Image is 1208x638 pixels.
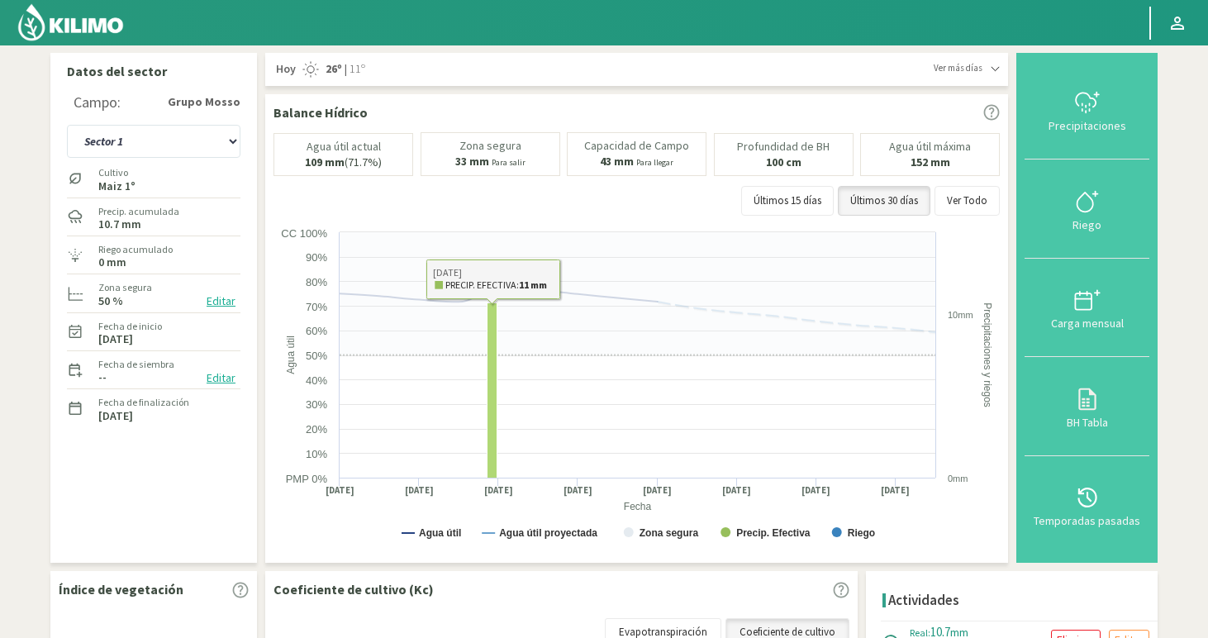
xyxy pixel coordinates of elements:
text: Agua útil proyectada [499,527,597,539]
div: Carga mensual [1030,317,1144,329]
img: Kilimo [17,2,125,42]
label: [DATE] [98,411,133,421]
text: Agua útil [419,527,461,539]
text: 10% [306,448,327,460]
text: Agua útil [285,336,297,374]
text: CC 100% [281,227,327,240]
text: Fecha [624,501,652,512]
label: Fecha de finalización [98,395,189,410]
div: Riego [1030,219,1144,231]
b: 152 mm [911,155,950,169]
button: Editar [202,369,240,388]
label: Maiz 1° [98,181,136,192]
button: Últimos 30 días [838,186,930,216]
text: Zona segura [640,527,699,539]
text: [DATE] [484,484,513,497]
button: Riego [1025,159,1149,258]
b: 100 cm [766,155,801,169]
label: Cultivo [98,165,136,180]
label: Precip. acumulada [98,204,179,219]
text: 90% [306,251,327,264]
text: PMP 0% [286,473,328,485]
text: [DATE] [881,484,910,497]
button: Ver Todo [935,186,1000,216]
strong: Grupo Mosso [168,93,240,111]
div: BH Tabla [1030,417,1144,428]
label: -- [98,372,107,383]
div: Campo: [74,94,121,111]
text: 70% [306,301,327,313]
text: 80% [306,276,327,288]
p: Balance Hídrico [273,102,368,122]
text: 0mm [948,474,968,483]
p: Agua útil máxima [889,140,971,153]
text: 40% [306,374,327,387]
label: Fecha de inicio [98,319,162,334]
span: Ver más días [934,61,982,75]
b: 43 mm [600,154,634,169]
p: Datos del sector [67,61,240,81]
text: [DATE] [405,484,434,497]
button: Temporadas pasadas [1025,456,1149,555]
text: [DATE] [643,484,672,497]
text: Riego [848,527,875,539]
text: [DATE] [722,484,751,497]
label: Fecha de siembra [98,357,174,372]
text: [DATE] [801,484,830,497]
text: 20% [306,423,327,436]
label: 10.7 mm [98,219,141,230]
label: 0 mm [98,257,126,268]
text: 30% [306,398,327,411]
text: Precip. Efectiva [736,527,811,539]
h4: Actividades [888,593,959,608]
p: (71.7%) [305,156,382,169]
text: [DATE] [564,484,592,497]
b: 109 mm [305,155,345,169]
button: Carga mensual [1025,259,1149,357]
small: Para llegar [636,157,673,168]
text: Precipitaciones y riegos [982,302,993,407]
span: Hoy [273,61,296,78]
button: BH Tabla [1025,357,1149,455]
label: [DATE] [98,334,133,345]
b: 33 mm [455,154,489,169]
label: Zona segura [98,280,152,295]
p: Coeficiente de cultivo (Kc) [273,579,434,599]
div: Precipitaciones [1030,120,1144,131]
button: Editar [202,292,240,311]
p: Capacidad de Campo [584,140,689,152]
p: Índice de vegetación [59,579,183,599]
p: Zona segura [459,140,521,152]
div: Temporadas pasadas [1030,515,1144,526]
p: Agua útil actual [307,140,381,153]
label: Riego acumulado [98,242,173,257]
button: Precipitaciones [1025,61,1149,159]
small: Para salir [492,157,526,168]
p: Profundidad de BH [737,140,830,153]
button: Últimos 15 días [741,186,834,216]
text: 60% [306,325,327,337]
span: | [345,61,347,78]
text: [DATE] [326,484,354,497]
span: 11º [347,61,365,78]
text: 50% [306,350,327,362]
text: 10mm [948,310,973,320]
strong: 26º [326,61,342,76]
label: 50 % [98,296,123,307]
